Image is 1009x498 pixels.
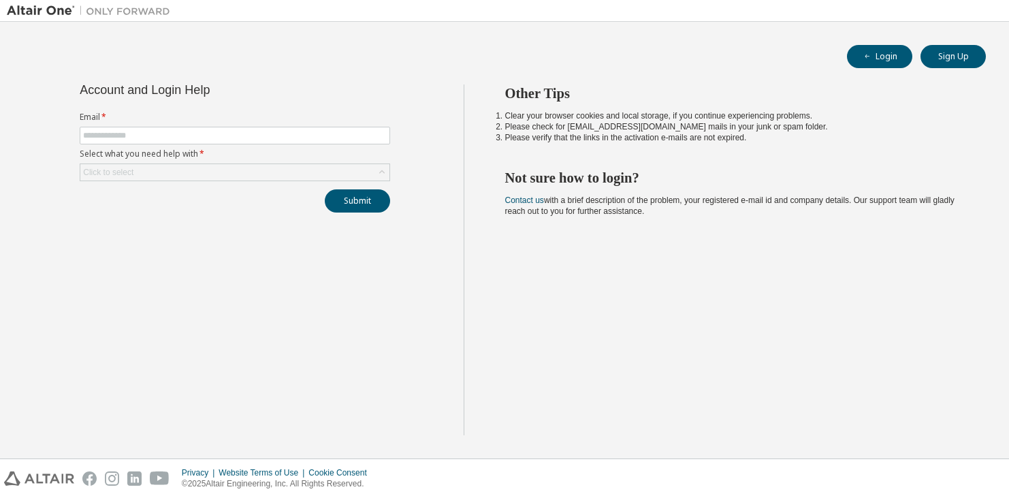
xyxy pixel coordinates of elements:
img: linkedin.svg [127,471,142,486]
div: Website Terms of Use [219,467,308,478]
img: youtube.svg [150,471,170,486]
label: Email [80,112,390,123]
div: Cookie Consent [308,467,374,478]
li: Clear your browser cookies and local storage, if you continue experiencing problems. [505,110,962,121]
img: altair_logo.svg [4,471,74,486]
img: facebook.svg [82,471,97,486]
img: instagram.svg [105,471,119,486]
span: with a brief description of the problem, your registered e-mail id and company details. Our suppo... [505,196,955,216]
div: Click to select [80,164,389,181]
label: Select what you need help with [80,149,390,159]
div: Click to select [83,167,133,178]
li: Please verify that the links in the activation e-mails are not expired. [505,132,962,143]
button: Sign Up [920,45,986,68]
img: Altair One [7,4,177,18]
p: © 2025 Altair Engineering, Inc. All Rights Reserved. [182,478,375,490]
h2: Not sure how to login? [505,169,962,187]
div: Privacy [182,467,219,478]
a: Contact us [505,196,544,205]
button: Submit [325,189,390,213]
li: Please check for [EMAIL_ADDRESS][DOMAIN_NAME] mails in your junk or spam folder. [505,121,962,132]
div: Account and Login Help [80,84,328,95]
button: Login [847,45,912,68]
h2: Other Tips [505,84,962,102]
